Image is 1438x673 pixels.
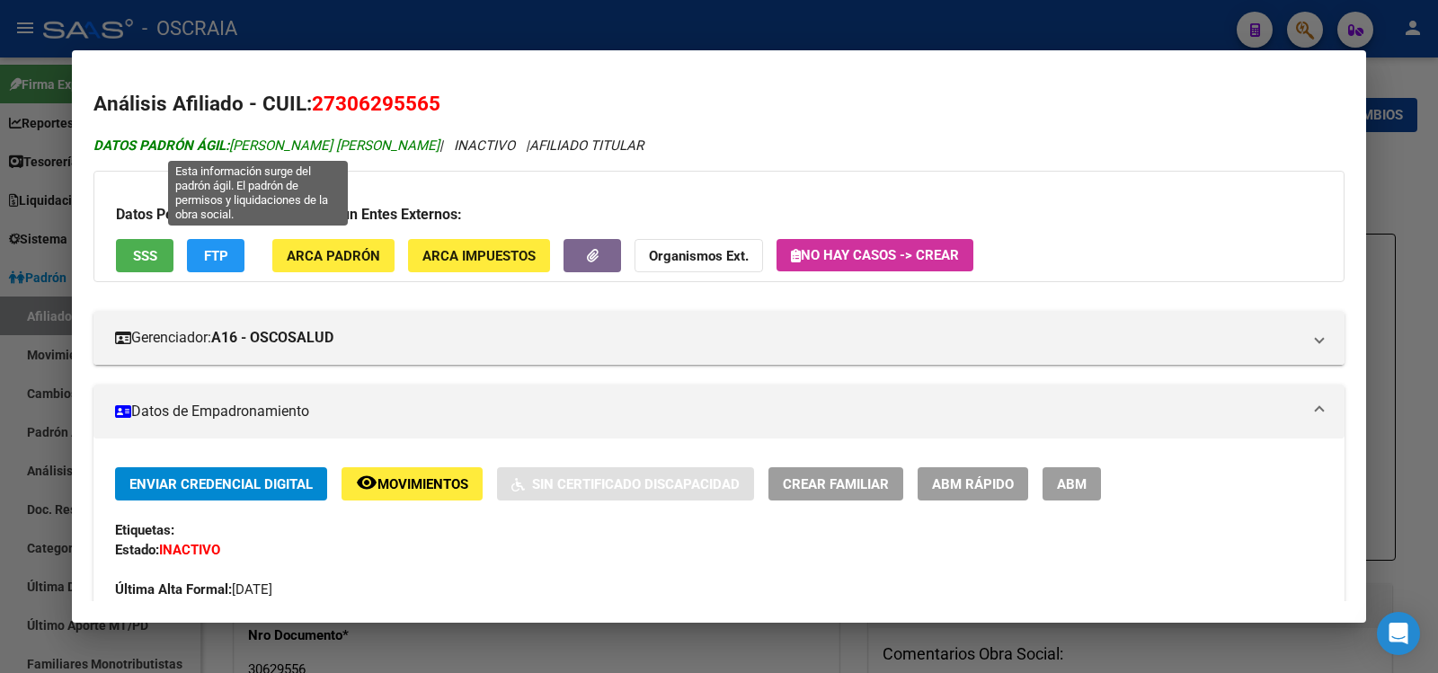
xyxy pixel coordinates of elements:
button: Crear Familiar [768,467,903,500]
span: FTP [204,248,228,264]
strong: DATOS PADRÓN ÁGIL: [93,137,229,154]
button: ABM Rápido [918,467,1028,500]
span: [PERSON_NAME] [PERSON_NAME] [93,137,439,154]
mat-panel-title: Datos de Empadronamiento [115,401,1301,422]
button: Movimientos [342,467,483,500]
strong: INACTIVO [159,542,220,558]
span: 27306295565 [312,92,440,115]
button: ABM [1043,467,1101,500]
span: No hay casos -> Crear [791,247,959,263]
mat-panel-title: Gerenciador: [115,327,1301,349]
strong: Estado: [115,542,159,558]
span: ARCA Impuestos [422,248,536,264]
span: Enviar Credencial Digital [129,476,313,492]
span: Movimientos [377,476,468,492]
strong: Etiquetas: [115,522,174,538]
button: Enviar Credencial Digital [115,467,327,500]
mat-expansion-panel-header: Gerenciador:A16 - OSCOSALUD [93,311,1345,365]
h2: Análisis Afiliado - CUIL: [93,89,1345,120]
span: ARCA Padrón [287,248,380,264]
span: [DATE] [115,581,272,598]
strong: Última Alta Formal: [115,581,232,598]
button: Organismos Ext. [635,239,763,272]
span: Crear Familiar [783,476,889,492]
button: No hay casos -> Crear [777,239,973,271]
button: ARCA Impuestos [408,239,550,272]
button: FTP [187,239,244,272]
mat-icon: remove_red_eye [356,472,377,493]
div: Open Intercom Messenger [1377,612,1420,655]
span: AFILIADO TITULAR [529,137,644,154]
span: ABM Rápido [932,476,1014,492]
strong: Organismos Ext. [649,248,749,264]
strong: A16 - OSCOSALUD [211,327,333,349]
span: ABM [1057,476,1087,492]
mat-expansion-panel-header: Datos de Empadronamiento [93,385,1345,438]
button: Sin Certificado Discapacidad [497,467,754,500]
span: SSS [133,248,157,264]
button: ARCA Padrón [272,239,395,272]
button: SSS [116,239,173,272]
i: | INACTIVO | [93,137,644,154]
h3: Datos Personales y Afiliatorios según Entes Externos: [116,204,1322,226]
span: Sin Certificado Discapacidad [532,476,740,492]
